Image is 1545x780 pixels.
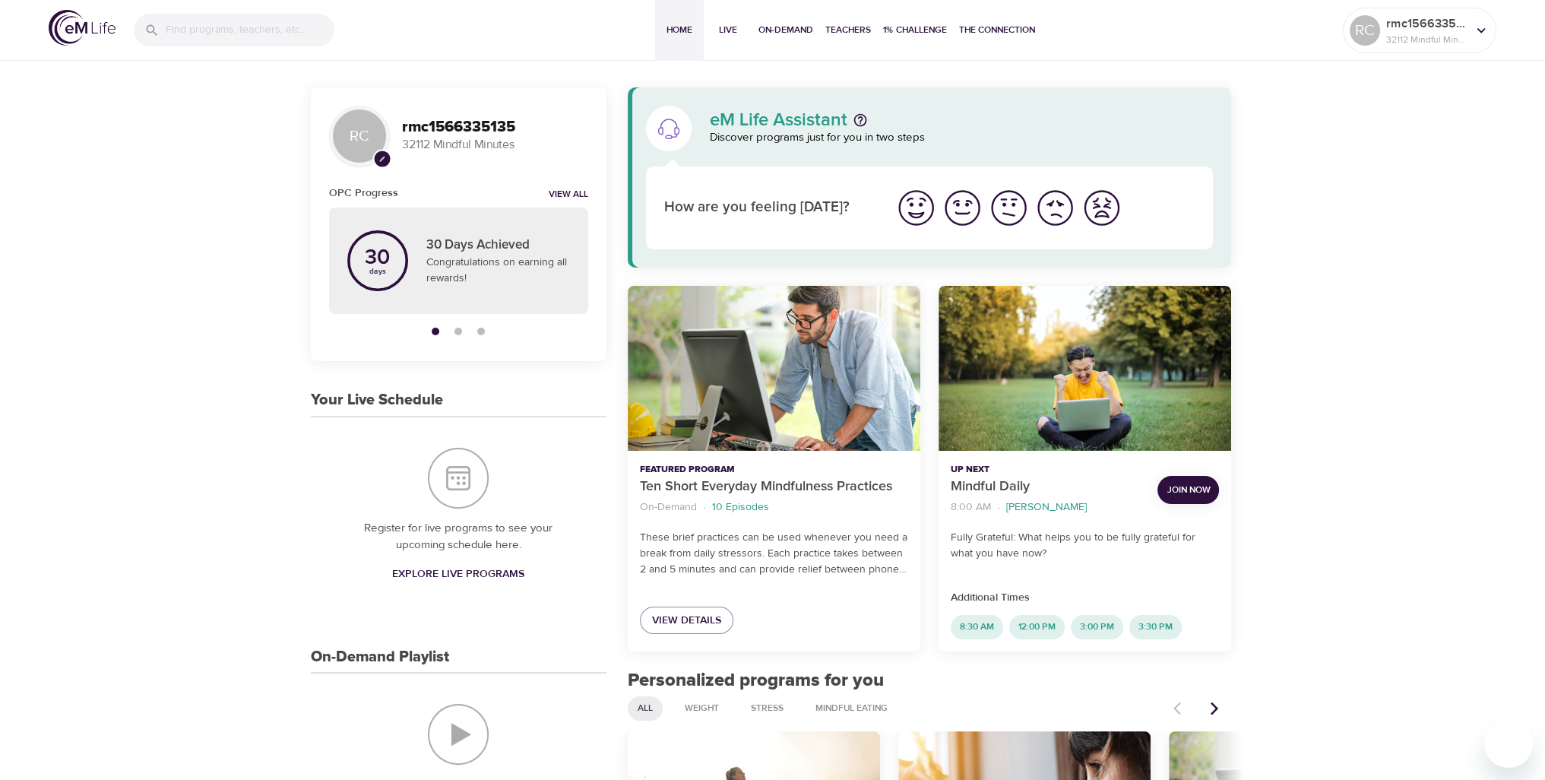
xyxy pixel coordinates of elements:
a: View Details [640,607,733,635]
span: 3:30 PM [1129,620,1182,633]
span: All [628,702,662,715]
h2: Personalized programs for you [628,670,1232,692]
span: View Details [652,611,721,630]
div: Weight [675,696,729,721]
h3: Your Live Schedule [311,392,443,409]
div: All [628,696,663,721]
div: 3:00 PM [1071,615,1123,639]
p: Featured Program [640,463,908,477]
div: 3:30 PM [1129,615,1182,639]
span: 1% Challenge [883,22,947,38]
p: How are you feeling [DATE]? [664,197,875,219]
nav: breadcrumb [951,497,1145,518]
img: worst [1081,187,1122,229]
span: Join Now [1167,482,1210,498]
div: RC [1350,15,1380,46]
img: ok [988,187,1030,229]
img: good [942,187,983,229]
p: 32112 Mindful Minutes [1386,33,1467,46]
p: Register for live programs to see your upcoming schedule here. [341,520,576,554]
a: View all notifications [549,189,588,201]
p: days [365,268,390,274]
h6: OPC Progress [329,185,398,201]
img: bad [1034,187,1076,229]
button: I'm feeling bad [1032,185,1078,231]
p: 10 Episodes [712,499,769,515]
img: great [895,187,937,229]
div: RC [329,106,390,166]
button: I'm feeling ok [986,185,1032,231]
p: On-Demand [640,499,697,515]
div: Mindful Eating [806,696,898,721]
p: Additional Times [951,590,1219,606]
span: Live [710,22,746,38]
h3: rmc1566335135 [402,119,588,136]
img: eM Life Assistant [657,116,681,141]
nav: breadcrumb [640,497,908,518]
span: Teachers [825,22,871,38]
div: 8:30 AM [951,615,1003,639]
button: Ten Short Everyday Mindfulness Practices [628,286,920,451]
img: On-Demand Playlist [428,704,489,765]
input: Find programs, teachers, etc... [166,14,334,46]
p: Fully Grateful: What helps you to be fully grateful for what you have now? [951,530,1219,562]
p: 30 Days Achieved [426,236,570,255]
span: Stress [742,702,793,715]
span: 3:00 PM [1071,620,1123,633]
span: Mindful Eating [806,702,897,715]
span: The Connection [959,22,1035,38]
p: Ten Short Everyday Mindfulness Practices [640,477,908,497]
li: · [997,497,1000,518]
a: Explore Live Programs [386,560,530,588]
div: Stress [741,696,793,721]
button: I'm feeling worst [1078,185,1125,231]
p: Mindful Daily [951,477,1145,497]
p: 8:00 AM [951,499,991,515]
span: Explore Live Programs [392,565,524,584]
p: eM Life Assistant [710,111,847,129]
p: [PERSON_NAME] [1006,499,1087,515]
p: These brief practices can be used whenever you need a break from daily stressors. Each practice t... [640,530,908,578]
span: Home [661,22,698,38]
p: rmc1566335135 [1386,14,1467,33]
img: Your Live Schedule [428,448,489,509]
h3: On-Demand Playlist [311,648,449,666]
span: Weight [676,702,728,715]
img: logo [49,10,116,46]
iframe: Button to launch messaging window [1484,719,1533,768]
span: 8:30 AM [951,620,1003,633]
p: Congratulations on earning all rewards! [426,255,570,287]
button: I'm feeling good [939,185,986,231]
div: 12:00 PM [1009,615,1065,639]
span: On-Demand [758,22,813,38]
button: Next items [1198,692,1231,725]
span: 12:00 PM [1009,620,1065,633]
p: Up Next [951,463,1145,477]
button: Join Now [1157,476,1219,504]
p: Discover programs just for you in two steps [710,129,1214,147]
p: 32112 Mindful Minutes [402,136,588,154]
button: Mindful Daily [939,286,1231,451]
p: 30 [365,247,390,268]
button: I'm feeling great [893,185,939,231]
li: · [703,497,706,518]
